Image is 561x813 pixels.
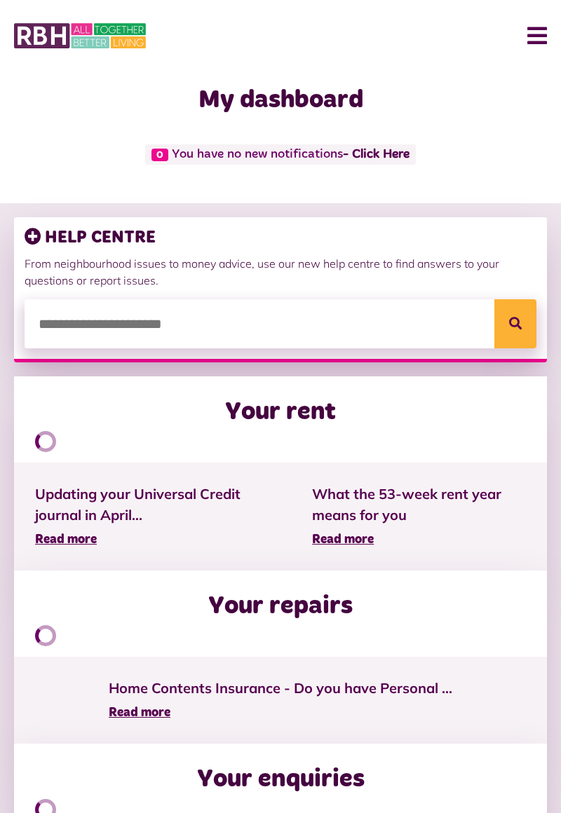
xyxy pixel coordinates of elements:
a: - Click Here [343,148,410,160]
span: 0 [151,149,168,161]
img: MyRBH [14,21,146,50]
h2: Your rent [225,397,336,428]
h2: Your repairs [208,592,353,622]
span: You have no new notifications [145,144,415,165]
a: Updating your Universal Credit journal in April... Read more [35,484,270,549]
span: Updating your Universal Credit journal in April... [35,484,270,526]
p: From neighbourhood issues to money advice, use our new help centre to find answers to your questi... [25,255,536,289]
span: Read more [35,533,97,546]
h1: My dashboard [14,86,547,116]
a: Home Contents Insurance - Do you have Personal ... Read more [109,678,452,723]
a: What the 53-week rent year means for you Read more [312,484,526,549]
h3: HELP CENTRE [25,228,536,248]
span: Read more [312,533,374,546]
span: Home Contents Insurance - Do you have Personal ... [109,678,452,699]
h2: Your enquiries [197,765,365,795]
span: What the 53-week rent year means for you [312,484,526,526]
span: Read more [109,706,170,719]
